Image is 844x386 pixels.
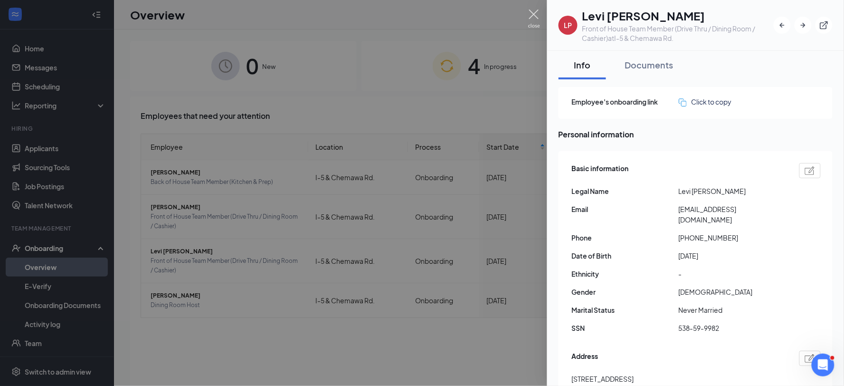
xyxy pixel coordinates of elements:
[572,204,679,214] span: Email
[679,98,687,106] img: click-to-copy.71757273a98fde459dfc.svg
[572,305,679,315] span: Marital Status
[568,59,597,71] div: Info
[572,232,679,243] span: Phone
[572,251,679,261] span: Date of Birth
[774,17,791,34] button: ArrowLeftNew
[798,20,808,30] svg: ArrowRight
[679,323,786,333] span: 538-59-9982
[679,96,732,107] button: Click to copy
[559,128,833,140] span: Personal information
[572,163,629,178] span: Basic information
[679,232,786,243] span: [PHONE_NUMBER]
[819,20,829,30] svg: ExternalLink
[572,374,634,384] span: [STREET_ADDRESS]
[679,186,786,196] span: Levi [PERSON_NAME]
[582,24,774,43] div: Front of House Team Member (Drive Thru / Dining Room / Cashier) at I-5 & Chemawa Rd.
[679,287,786,297] span: [DEMOGRAPHIC_DATA]
[572,269,679,279] span: Ethnicity
[564,20,572,30] div: LP
[816,17,833,34] button: ExternalLink
[572,186,679,196] span: Legal Name
[679,204,786,225] span: [EMAIL_ADDRESS][DOMAIN_NAME]
[572,351,598,366] span: Address
[572,323,679,333] span: SSN
[582,8,774,24] h1: Levi [PERSON_NAME]
[679,305,786,315] span: Never Married
[625,59,673,71] div: Documents
[778,20,787,30] svg: ArrowLeftNew
[795,17,812,34] button: ArrowRight
[812,354,835,376] iframe: Intercom live chat
[679,269,786,279] span: -
[572,287,679,297] span: Gender
[679,251,786,261] span: [DATE]
[572,96,679,107] span: Employee's onboarding link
